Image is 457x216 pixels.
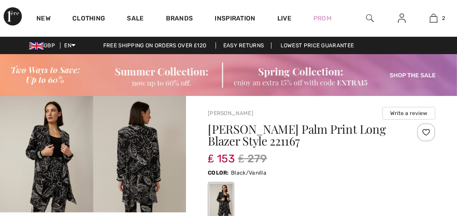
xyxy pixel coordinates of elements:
[430,13,437,24] img: My Bag
[313,14,331,23] a: Prom
[216,42,272,49] a: Easy Returns
[166,15,193,24] a: Brands
[442,14,445,22] span: 2
[208,170,229,176] span: Color:
[93,96,186,212] img: Joseph Ribkoff Palm Print Long Blazer Style 221167. 2
[231,170,266,176] span: Black/Vanilla
[382,107,435,120] button: Write a review
[418,13,449,24] a: 2
[238,151,267,167] span: ₤ 279
[64,42,75,49] span: EN
[215,15,255,24] span: Inspiration
[277,14,291,23] a: Live
[208,123,397,147] h1: [PERSON_NAME] Palm Print Long Blazer Style 221167
[391,13,413,24] a: Sign In
[96,42,214,49] a: Free shipping on orders over ₤120
[127,15,144,24] a: Sale
[273,42,362,49] a: Lowest Price Guarantee
[29,42,44,50] img: UK Pound
[4,7,22,25] img: 1ère Avenue
[29,42,59,49] span: GBP
[398,13,406,24] img: My Info
[208,143,235,165] span: ₤ 153
[366,13,374,24] img: search the website
[208,110,253,116] a: [PERSON_NAME]
[36,15,50,24] a: New
[72,15,105,24] a: Clothing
